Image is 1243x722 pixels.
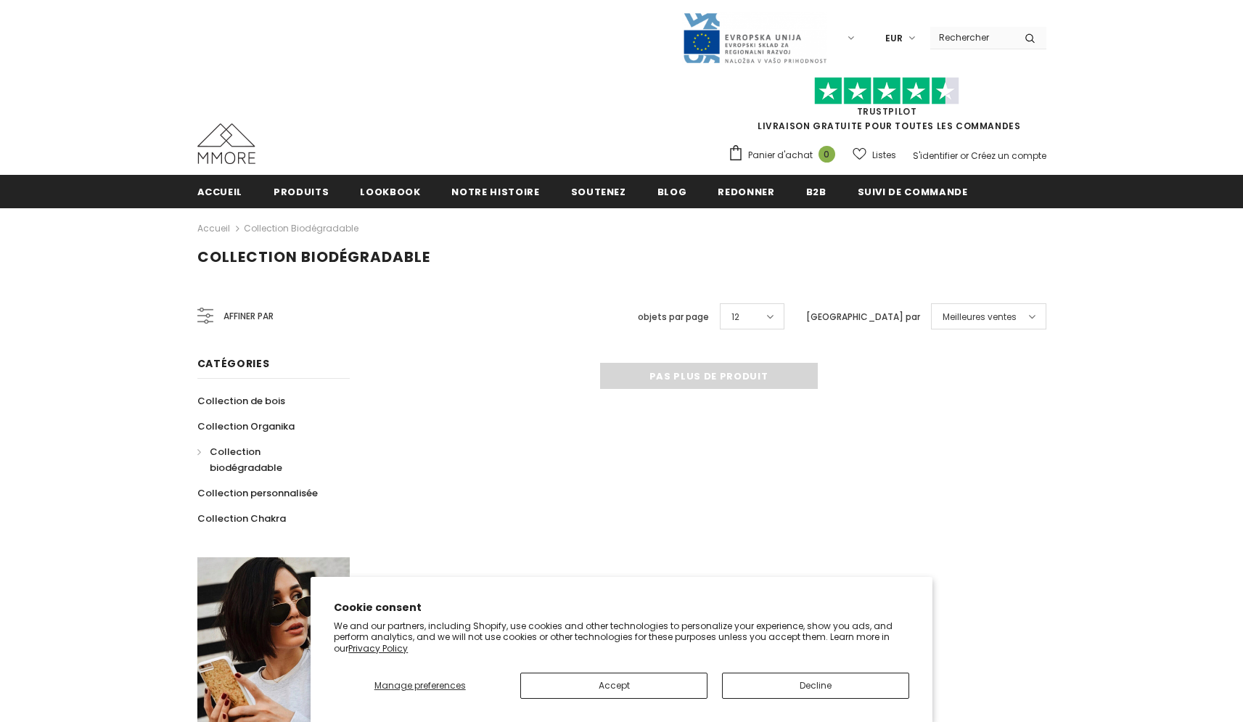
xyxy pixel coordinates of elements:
a: Collection Chakra [197,506,286,531]
a: soutenez [571,175,626,208]
span: Collection biodégradable [210,445,282,475]
a: S'identifier [913,149,958,162]
span: Redonner [718,185,774,199]
span: 0 [819,146,835,163]
span: Accueil [197,185,243,199]
span: EUR [885,31,903,46]
p: We and our partners, including Shopify, use cookies and other technologies to personalize your ex... [334,620,909,655]
a: Notre histoire [451,175,539,208]
h2: Cookie consent [334,600,909,615]
a: Panier d'achat 0 [728,144,842,166]
span: Catégories [197,356,270,371]
a: B2B [806,175,826,208]
a: Lookbook [360,175,420,208]
a: TrustPilot [857,105,917,118]
span: Lookbook [360,185,420,199]
label: [GEOGRAPHIC_DATA] par [806,310,920,324]
a: Accueil [197,175,243,208]
span: or [960,149,969,162]
span: LIVRAISON GRATUITE POUR TOUTES LES COMMANDES [728,83,1046,132]
span: Meilleures ventes [943,310,1017,324]
span: soutenez [571,185,626,199]
a: Redonner [718,175,774,208]
span: Manage preferences [374,679,466,692]
a: Créez un compte [971,149,1046,162]
a: Listes [853,142,896,168]
a: Javni Razpis [682,31,827,44]
img: Javni Razpis [682,12,827,65]
button: Accept [520,673,707,699]
span: 12 [731,310,739,324]
button: Decline [722,673,909,699]
span: Produits [274,185,329,199]
label: objets par page [638,310,709,324]
a: Blog [657,175,687,208]
input: Search Site [930,27,1014,48]
img: Faites confiance aux étoiles pilotes [814,77,959,105]
a: Collection Organika [197,414,295,439]
a: Collection personnalisée [197,480,318,506]
a: Collection de bois [197,388,285,414]
img: Cas MMORE [197,123,255,164]
span: Collection Organika [197,419,295,433]
a: Accueil [197,220,230,237]
a: Collection biodégradable [244,222,358,234]
a: Privacy Policy [348,642,408,655]
span: B2B [806,185,826,199]
a: Produits [274,175,329,208]
button: Manage preferences [334,673,506,699]
span: Affiner par [223,308,274,324]
span: Collection personnalisée [197,486,318,500]
span: Listes [872,148,896,163]
span: Collection biodégradable [197,247,430,267]
a: Collection biodégradable [197,439,334,480]
a: Suivi de commande [858,175,968,208]
span: Panier d'achat [748,148,813,163]
span: Notre histoire [451,185,539,199]
span: Collection Chakra [197,512,286,525]
span: Blog [657,185,687,199]
span: Collection de bois [197,394,285,408]
span: Suivi de commande [858,185,968,199]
